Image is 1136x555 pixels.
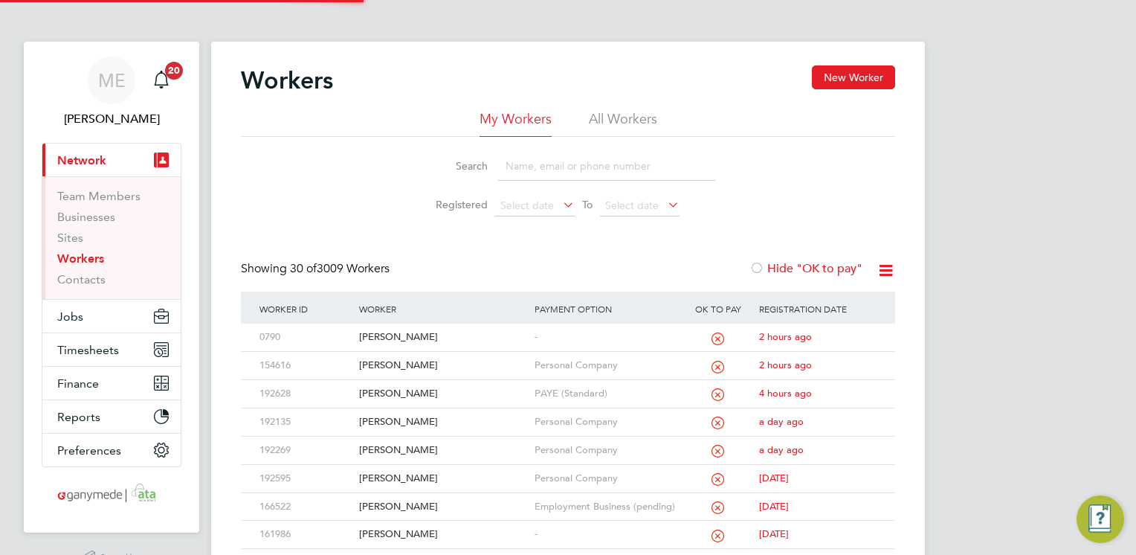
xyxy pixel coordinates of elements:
[57,251,104,266] a: Workers
[421,198,488,211] label: Registered
[57,443,121,458] span: Preferences
[24,42,199,533] nav: Main navigation
[256,408,880,420] a: 192135[PERSON_NAME]Personal Companya day ago
[531,521,681,548] div: -
[42,482,181,506] a: Go to home page
[165,62,183,80] span: 20
[42,400,181,433] button: Reports
[256,465,355,493] div: 192595
[256,351,880,364] a: 154616[PERSON_NAME]Personal Company2 hours ago
[57,410,100,424] span: Reports
[57,343,119,357] span: Timesheets
[531,292,681,326] div: Payment Option
[256,352,355,379] div: 154616
[256,521,355,548] div: 161986
[589,110,657,137] li: All Workers
[355,324,530,351] div: [PERSON_NAME]
[531,380,681,408] div: PAYE (Standard)
[755,292,880,326] div: Registration Date
[531,324,681,351] div: -
[355,465,530,493] div: [PERSON_NAME]
[256,493,880,505] a: 166522[PERSON_NAME]Employment Business (pending)[DATE]
[241,261,393,277] div: Showing
[355,521,530,548] div: [PERSON_NAME]
[42,176,181,299] div: Network
[42,300,181,333] button: Jobs
[54,482,170,506] img: ganymedesolutions-logo-retina.png
[256,323,880,336] a: 0790[PERSON_NAME]-2 hours ago
[57,210,115,224] a: Businesses
[480,110,552,137] li: My Workers
[355,352,530,379] div: [PERSON_NAME]
[146,57,176,104] a: 20
[42,434,181,466] button: Preferences
[680,292,755,326] div: OK to pay
[256,324,355,351] div: 0790
[256,520,880,533] a: 161986[PERSON_NAME]-[DATE]
[42,144,181,176] button: Network
[290,261,317,276] span: 30 of
[42,333,181,366] button: Timesheets
[57,153,106,167] span: Network
[531,408,681,436] div: Personal Company
[531,437,681,464] div: Personal Company
[531,465,681,493] div: Personal Company
[759,387,812,400] span: 4 hours ago
[256,380,355,408] div: 192628
[1077,495,1124,543] button: Engage Resource Center
[57,272,106,286] a: Contacts
[355,380,530,408] div: [PERSON_NAME]
[42,367,181,400] button: Finance
[531,352,681,379] div: Personal Company
[355,292,530,326] div: Worker
[256,436,880,449] a: 192269[PERSON_NAME]Personal Companya day ago
[421,159,488,173] label: Search
[57,376,99,391] span: Finance
[759,443,804,456] span: a day ago
[355,437,530,464] div: [PERSON_NAME]
[759,415,804,428] span: a day ago
[98,71,126,90] span: ME
[57,309,83,324] span: Jobs
[256,464,880,477] a: 192595[PERSON_NAME]Personal Company[DATE]
[605,199,659,212] span: Select date
[749,261,862,276] label: Hide "OK to pay"
[759,500,789,513] span: [DATE]
[256,379,880,392] a: 192628[PERSON_NAME]PAYE (Standard)4 hours ago
[256,408,355,436] div: 192135
[256,493,355,521] div: 166522
[355,408,530,436] div: [PERSON_NAME]
[531,493,681,521] div: Employment Business (pending)
[57,189,141,203] a: Team Members
[500,199,554,212] span: Select date
[42,110,181,128] span: Mia Eckersley
[355,493,530,521] div: [PERSON_NAME]
[256,437,355,464] div: 192269
[42,57,181,128] a: ME[PERSON_NAME]
[498,152,715,181] input: Name, email or phone number
[759,359,812,371] span: 2 hours ago
[290,261,390,276] span: 3009 Workers
[57,231,83,245] a: Sites
[241,65,333,95] h2: Workers
[578,195,597,214] span: To
[812,65,895,89] button: New Worker
[759,472,789,484] span: [DATE]
[256,292,355,326] div: Worker ID
[759,527,789,540] span: [DATE]
[759,330,812,343] span: 2 hours ago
